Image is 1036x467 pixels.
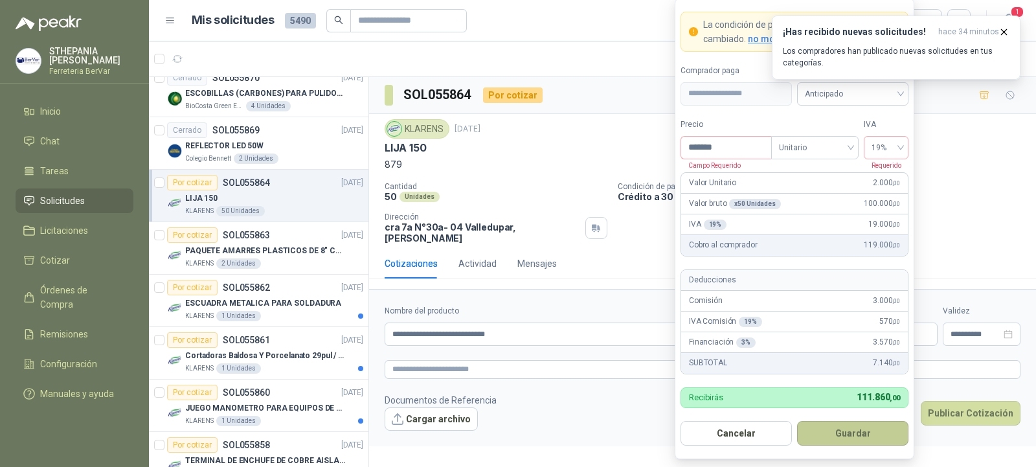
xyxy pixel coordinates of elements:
[212,73,260,82] p: SOL055870
[185,311,214,321] p: KLARENS
[892,221,900,228] span: ,00
[385,212,580,222] p: Dirección
[16,278,133,317] a: Órdenes de Compra
[223,336,270,345] p: SOL055861
[40,134,60,148] span: Chat
[689,198,781,210] p: Valor bruto
[892,179,900,187] span: ,00
[149,327,368,380] a: Por cotizarSOL055861[DATE] Company LogoCortadoras Baldosa Y Porcelanato 29pul / 74cm - Truper 158...
[385,393,497,407] p: Documentos de Referencia
[167,91,183,106] img: Company Logo
[341,282,363,294] p: [DATE]
[341,124,363,137] p: [DATE]
[857,392,900,402] span: 111.860
[341,387,363,399] p: [DATE]
[167,280,218,295] div: Por cotizar
[185,402,346,415] p: JUEGO MANOMETRO PARA EQUIPOS DE ARGON Y OXICORTE VICTOR
[890,394,900,402] span: ,00
[385,141,427,155] p: LIJA 150
[16,352,133,376] a: Configuración
[212,126,260,135] p: SOL055869
[864,159,901,171] p: Requerido
[167,385,218,400] div: Por cotizar
[185,154,231,164] p: Colegio Bennett
[341,439,363,451] p: [DATE]
[385,222,580,244] p: cra 7a N°30a- 04 Valledupar , [PERSON_NAME]
[223,231,270,240] p: SOL055863
[185,416,214,426] p: KLARENS
[879,315,900,328] span: 570
[223,178,270,187] p: SOL055864
[167,405,183,421] img: Company Logo
[185,363,214,374] p: KLARENS
[400,192,440,202] div: Unidades
[167,196,183,211] img: Company Logo
[748,34,816,44] span: no mostrar mas
[223,388,270,397] p: SOL055860
[892,339,900,346] span: ,00
[704,220,727,230] div: 19 %
[167,353,183,369] img: Company Logo
[892,359,900,367] span: ,00
[185,297,341,310] p: ESCUADRA METALICA PARA SOLDADURA
[167,332,218,348] div: Por cotizar
[783,27,933,38] h3: ¡Has recibido nuevas solicitudes!
[783,45,1009,69] p: Los compradores han publicado nuevas solicitudes en tus categorías.
[385,305,757,317] label: Nombre del producto
[892,200,900,207] span: ,00
[517,256,557,271] div: Mensajes
[689,27,698,36] span: exclamation-circle
[385,182,607,191] p: Cantidad
[167,248,183,264] img: Company Logo
[385,256,438,271] div: Cotizaciones
[49,47,133,65] p: STHEPANIA [PERSON_NAME]
[149,170,368,222] a: Por cotizarSOL055864[DATE] Company LogoLIJA 150KLARENS50 Unidades
[689,336,756,348] p: Financiación
[403,85,473,105] h3: SOL055864
[16,248,133,273] a: Cotizar
[689,295,723,307] p: Comisión
[185,101,243,111] p: BioCosta Green Energy S.A.S
[185,206,214,216] p: KLARENS
[873,357,900,369] span: 7.140
[285,13,316,28] span: 5490
[149,117,368,170] a: CerradoSOL055869[DATE] Company LogoREFLECTOR LED 50WColegio Bennett2 Unidades
[40,283,121,312] span: Órdenes de Compra
[167,70,207,85] div: Cerrado
[40,387,114,401] span: Manuales y ayuda
[739,317,762,327] div: 19 %
[341,229,363,242] p: [DATE]
[185,192,218,205] p: LIJA 150
[167,437,218,453] div: Por cotizar
[40,223,88,238] span: Licitaciones
[805,84,901,104] span: Anticipado
[40,104,61,119] span: Inicio
[149,275,368,327] a: Por cotizarSOL055862[DATE] Company LogoESCUADRA METALICA PARA SOLDADURAKLARENS1 Unidades
[49,67,133,75] p: Ferreteria BerVar
[223,283,270,292] p: SOL055862
[16,16,82,31] img: Logo peakr
[736,337,756,348] div: 3 %
[167,122,207,138] div: Cerrado
[185,258,214,269] p: KLARENS
[185,140,264,152] p: REFLECTOR LED 50W
[16,159,133,183] a: Tareas
[483,87,543,103] div: Por cotizar
[246,101,291,111] div: 4 Unidades
[892,318,900,325] span: ,00
[681,119,771,131] label: Precio
[185,245,346,257] p: PAQUETE AMARRES PLASTICOS DE 8" COLOR NEGRO
[618,191,1031,202] p: Crédito a 30 días
[341,72,363,84] p: [DATE]
[16,99,133,124] a: Inicio
[689,218,726,231] p: IVA
[16,49,41,73] img: Company Logo
[868,218,900,231] span: 19.000
[216,363,261,374] div: 1 Unidades
[216,206,265,216] div: 50 Unidades
[16,322,133,347] a: Remisiones
[334,16,343,25] span: search
[234,154,278,164] div: 2 Unidades
[192,11,275,30] h1: Mis solicitudes
[681,65,792,77] label: Comprador paga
